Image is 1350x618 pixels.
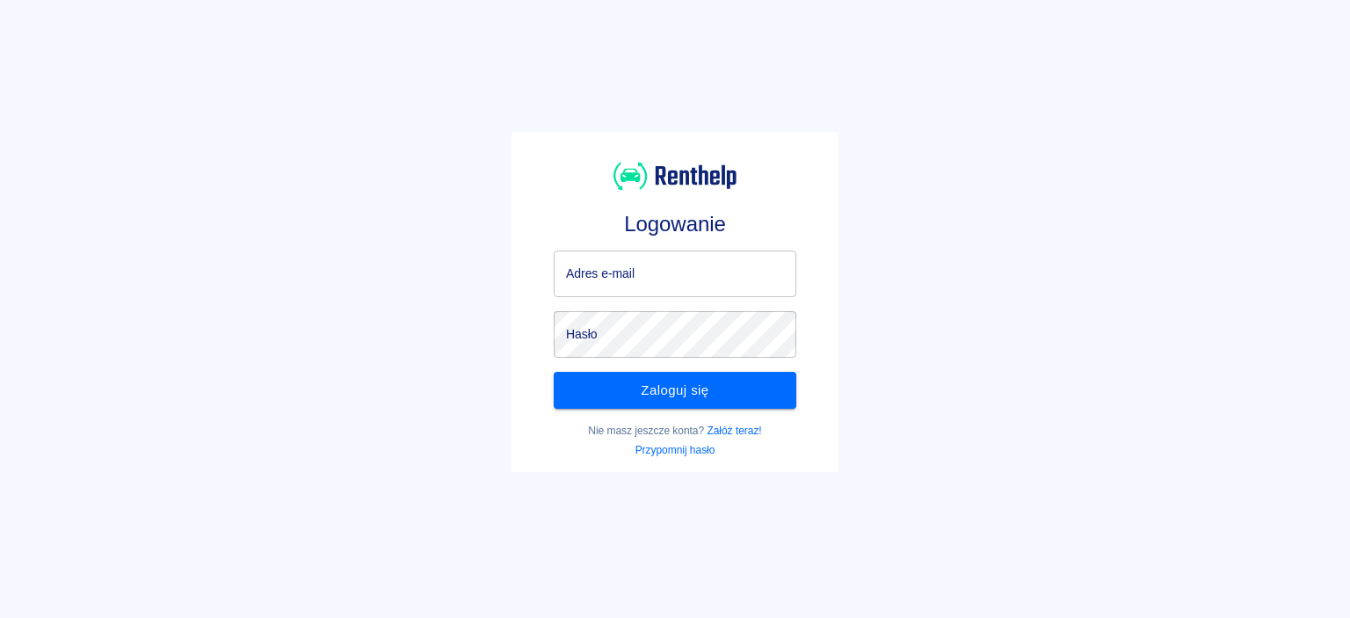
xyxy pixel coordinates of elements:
[554,423,796,439] p: Nie masz jeszcze konta?
[554,372,796,409] button: Zaloguj się
[613,160,737,193] img: Renthelp logo
[554,212,796,236] h3: Logowanie
[707,425,761,437] a: Załóż teraz!
[635,444,715,456] a: Przypomnij hasło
